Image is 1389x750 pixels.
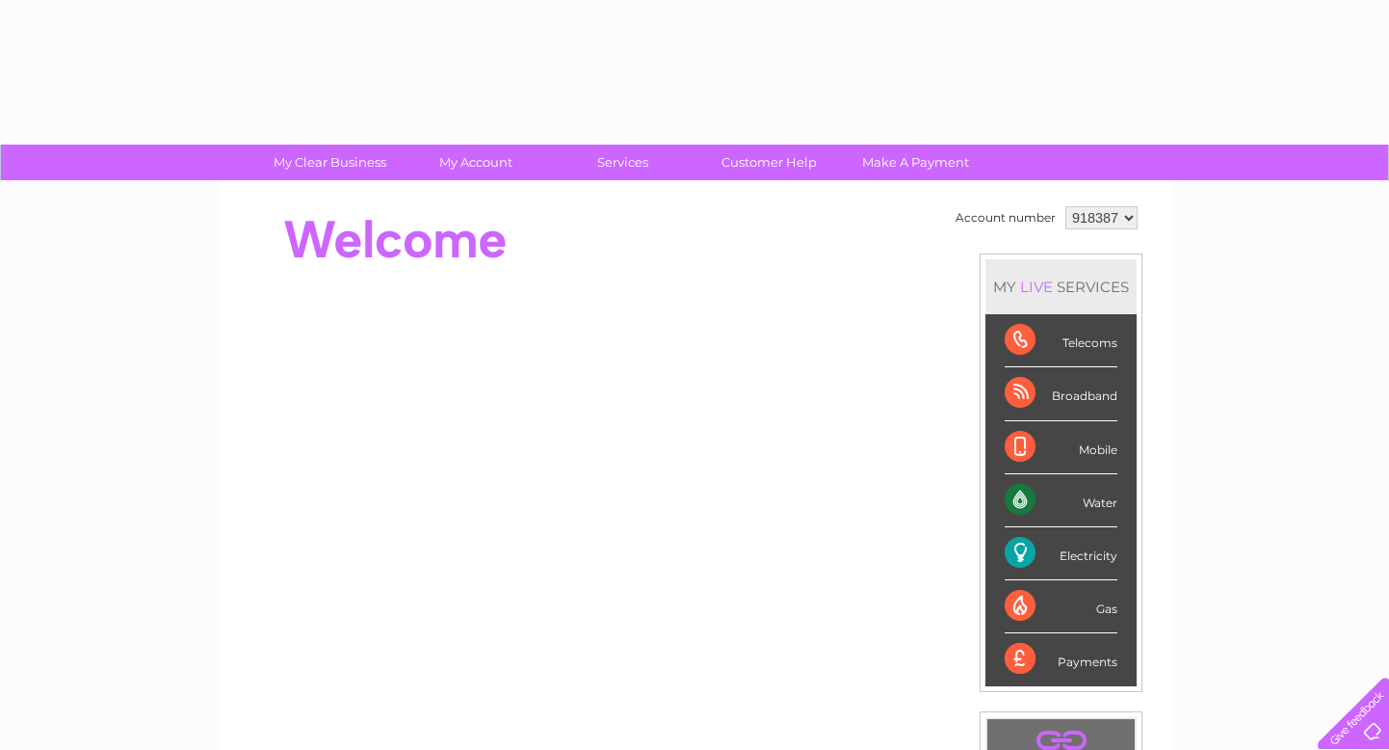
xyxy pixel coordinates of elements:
[1005,367,1117,420] div: Broadband
[690,145,849,180] a: Customer Help
[1005,633,1117,685] div: Payments
[1005,580,1117,633] div: Gas
[1005,527,1117,580] div: Electricity
[985,259,1137,314] div: MY SERVICES
[1016,278,1057,296] div: LIVE
[543,145,702,180] a: Services
[1005,421,1117,474] div: Mobile
[951,201,1061,234] td: Account number
[1005,474,1117,527] div: Water
[1005,314,1117,367] div: Telecoms
[836,145,995,180] a: Make A Payment
[250,145,409,180] a: My Clear Business
[397,145,556,180] a: My Account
